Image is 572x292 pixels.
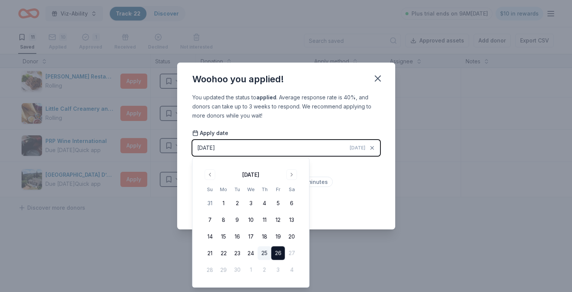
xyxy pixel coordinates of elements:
th: Tuesday [231,185,244,193]
th: Wednesday [244,185,258,193]
button: 15 [217,230,231,243]
button: Go to previous month [205,170,215,180]
button: 21 [203,246,217,260]
span: Apply date [192,129,228,137]
button: 12 [271,213,285,227]
button: 10 [244,213,258,227]
button: 31 [203,196,217,210]
th: Friday [271,185,285,193]
button: 9 [231,213,244,227]
button: 4 [258,196,271,210]
th: Saturday [285,185,299,193]
button: 26 [271,246,285,260]
span: [DATE] [350,145,365,151]
button: 20 [285,230,299,243]
button: 22 [217,246,231,260]
button: 7 [203,213,217,227]
th: Thursday [258,185,271,193]
button: 11 [258,213,271,227]
th: Monday [217,185,231,193]
div: [DATE] [197,143,215,152]
button: 19 [271,230,285,243]
button: 13 [285,213,299,227]
th: Sunday [203,185,217,193]
button: 16 [231,230,244,243]
button: 8 [217,213,231,227]
div: [DATE] [242,170,259,179]
button: [DATE][DATE] [192,140,380,156]
button: 25 [258,246,271,260]
button: 1 [217,196,231,210]
button: 24 [244,246,258,260]
button: 5 [271,196,285,210]
button: 3 [244,196,258,210]
button: 6 [285,196,299,210]
button: 14 [203,230,217,243]
button: Go to next month [287,170,297,180]
button: 17 [244,230,258,243]
button: 23 [231,246,244,260]
div: You updated the status to . Average response rate is 40%, and donors can take up to 3 weeks to re... [192,93,380,120]
button: 2 [231,196,244,210]
b: applied [256,94,276,100]
div: Woohoo you applied! [192,73,284,85]
button: 18 [258,230,271,243]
